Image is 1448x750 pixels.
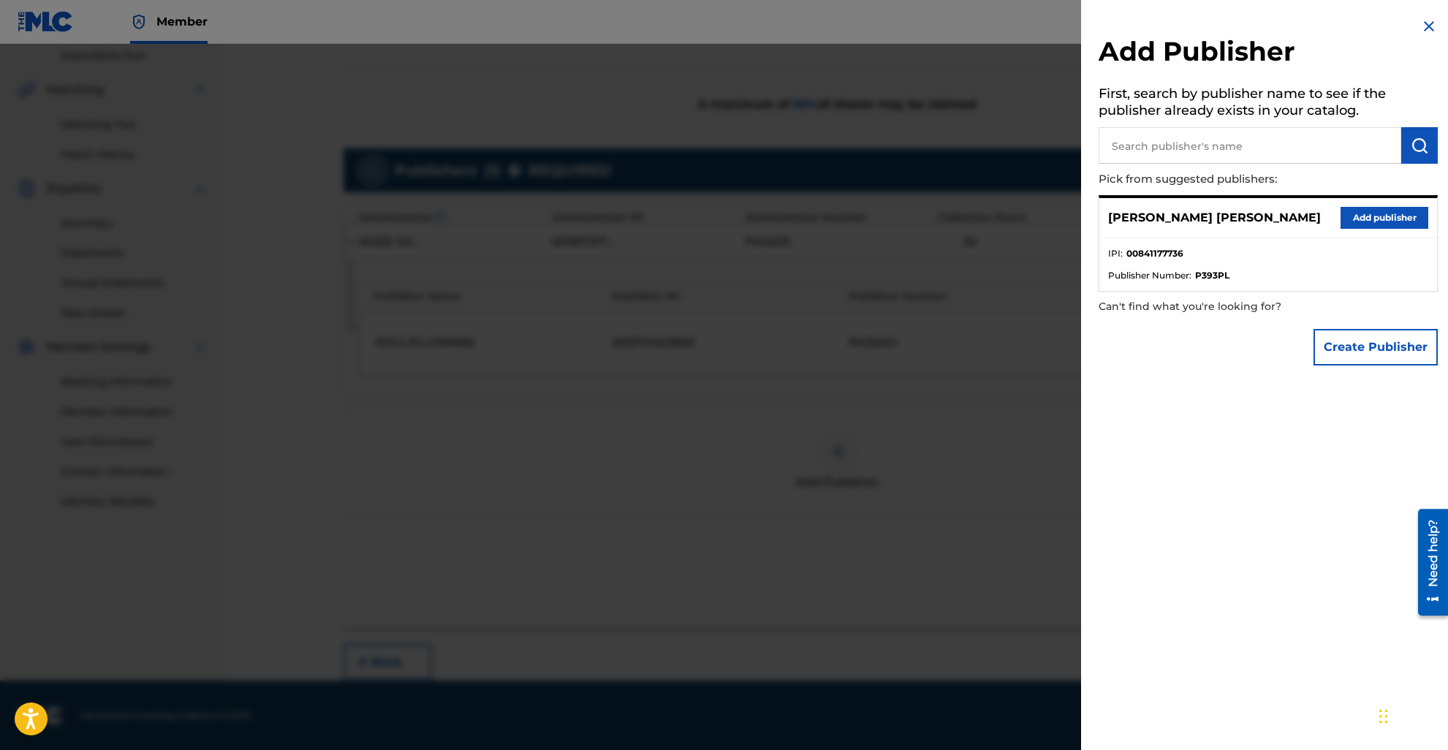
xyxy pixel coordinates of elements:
[18,11,74,32] img: MLC Logo
[1126,247,1183,260] strong: 00841177736
[1099,81,1438,127] h5: First, search by publisher name to see if the publisher already exists in your catalog.
[156,13,208,30] span: Member
[1375,680,1448,750] iframe: Chat Widget
[1099,292,1354,322] p: Can't find what you're looking for?
[1099,127,1401,164] input: Search publisher's name
[1379,694,1388,738] div: Drag
[1108,269,1191,282] span: Publisher Number :
[1108,209,1321,227] p: [PERSON_NAME] [PERSON_NAME]
[1341,207,1428,229] button: Add publisher
[1314,329,1438,365] button: Create Publisher
[1411,137,1428,154] img: Search Works
[1108,247,1123,260] span: IPI :
[1099,164,1354,195] p: Pick from suggested publishers:
[1407,499,1448,624] iframe: Resource Center
[130,13,148,31] img: Top Rightsholder
[1195,269,1229,282] strong: P393PL
[1099,35,1438,72] h2: Add Publisher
